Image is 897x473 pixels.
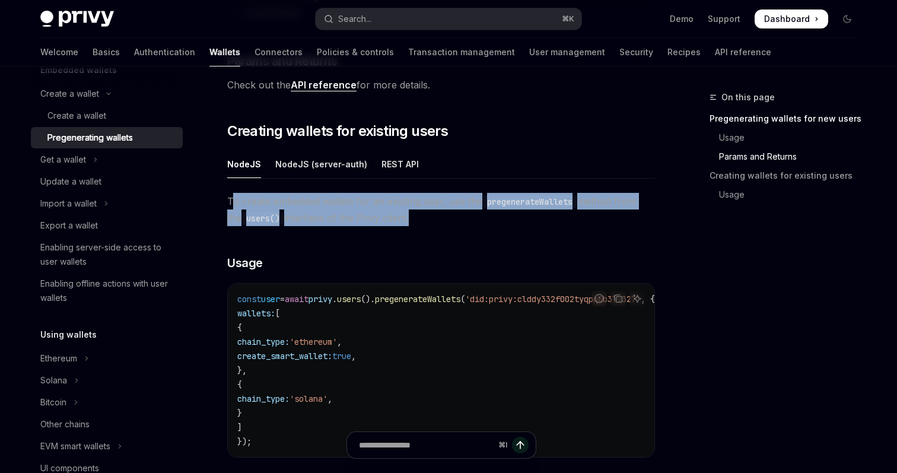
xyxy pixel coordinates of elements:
button: Toggle EVM smart wallets section [31,436,183,457]
span: Dashboard [764,13,810,25]
a: Connectors [255,38,303,66]
code: users() [241,212,284,225]
button: Toggle Get a wallet section [31,149,183,170]
div: Enabling server-side access to user wallets [40,240,176,269]
button: Toggle Bitcoin section [31,392,183,413]
span: Creating wallets for existing users [227,122,448,141]
div: REST API [381,150,419,178]
div: Solana [40,373,67,388]
div: Get a wallet [40,153,86,167]
a: Welcome [40,38,78,66]
div: Enabling offline actions with user wallets [40,277,176,305]
a: Demo [670,13,694,25]
button: Toggle Create a wallet section [31,83,183,104]
div: Other chains [40,417,90,431]
a: Pregenerating wallets [31,127,183,148]
a: Export a wallet [31,215,183,236]
a: Update a wallet [31,171,183,192]
button: Toggle Ethereum section [31,348,183,369]
span: { [237,379,242,390]
span: , [327,393,332,404]
a: Policies & controls [317,38,394,66]
span: } [237,408,242,418]
span: { [237,322,242,333]
span: pregenerateWallets [375,294,460,304]
div: Create a wallet [40,87,99,101]
a: Pregenerating wallets for new users [710,109,866,128]
a: Authentication [134,38,195,66]
a: Usage [710,185,866,204]
a: Security [619,38,653,66]
img: dark logo [40,11,114,27]
div: Create a wallet [47,109,106,123]
div: Ethereum [40,351,77,366]
span: privy [308,294,332,304]
a: Support [708,13,740,25]
div: Pregenerating wallets [47,131,133,145]
span: Usage [227,255,263,271]
span: , [337,337,342,347]
span: . [332,294,337,304]
span: user [261,294,280,304]
span: To create embedded wallets for an existing user, use the method from the interface of the Privy c... [227,193,655,226]
button: Toggle dark mode [838,9,857,28]
button: Toggle Import a wallet section [31,193,183,214]
span: const [237,294,261,304]
a: Wallets [209,38,240,66]
span: ⌘ K [562,14,574,24]
a: Enabling server-side access to user wallets [31,237,183,272]
span: , [351,351,356,361]
span: 'ethereum' [290,337,337,347]
span: chain_type: [237,337,290,347]
a: Dashboard [755,9,828,28]
a: Create a wallet [31,105,183,126]
button: Toggle Solana section [31,370,183,391]
input: Ask a question... [359,432,494,458]
div: Export a wallet [40,218,98,233]
a: Enabling offline actions with user wallets [31,273,183,309]
span: , { [641,294,655,304]
h5: Using wallets [40,328,97,342]
span: chain_type: [237,393,290,404]
button: Copy the contents from the code block [610,291,626,306]
span: }, [237,365,247,376]
span: create_smart_wallet: [237,351,332,361]
a: API reference [715,38,771,66]
a: Params and Returns [710,147,866,166]
a: API reference [291,79,357,91]
span: true [332,351,351,361]
span: 'did:privy:clddy332f002tyqpq3b3lv327' [465,294,641,304]
button: Report incorrect code [591,291,607,306]
a: User management [529,38,605,66]
a: Usage [710,128,866,147]
span: ] [237,422,242,433]
a: Creating wallets for existing users [710,166,866,185]
a: Recipes [667,38,701,66]
a: Transaction management [408,38,515,66]
div: NodeJS (server-auth) [275,150,367,178]
span: wallets: [237,308,275,319]
a: Other chains [31,414,183,435]
button: Ask AI [629,291,645,306]
span: On this page [721,90,775,104]
span: [ [275,308,280,319]
code: pregenerateWallets [482,195,577,208]
span: = [280,294,285,304]
div: Bitcoin [40,395,66,409]
div: EVM smart wallets [40,439,110,453]
div: Update a wallet [40,174,101,189]
div: Search... [338,12,371,26]
span: users [337,294,361,304]
span: await [285,294,308,304]
button: Open search [316,8,581,30]
div: Import a wallet [40,196,97,211]
span: ( [460,294,465,304]
button: Send message [512,437,529,453]
a: Basics [93,38,120,66]
span: (). [361,294,375,304]
span: 'solana' [290,393,327,404]
span: Check out the for more details. [227,77,655,93]
div: NodeJS [227,150,261,178]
